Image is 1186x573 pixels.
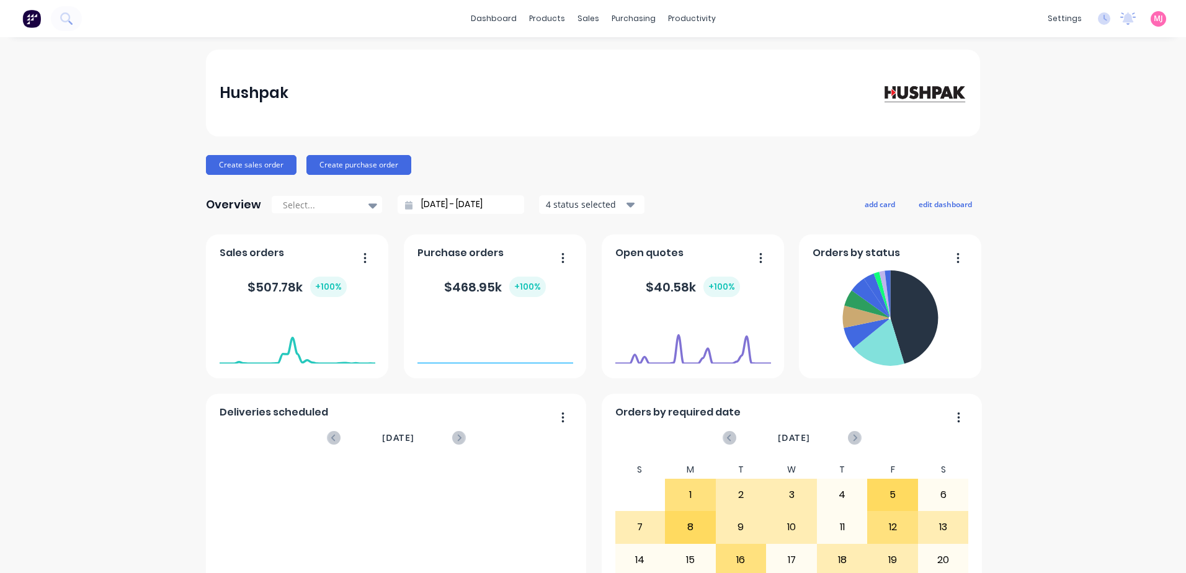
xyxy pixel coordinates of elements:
[918,461,969,479] div: S
[206,155,296,175] button: Create sales order
[546,198,624,211] div: 4 status selected
[919,512,968,543] div: 13
[306,155,411,175] button: Create purchase order
[767,512,816,543] div: 10
[615,246,684,260] span: Open quotes
[818,479,867,510] div: 4
[571,9,605,28] div: sales
[867,461,918,479] div: F
[615,512,665,543] div: 7
[868,512,917,543] div: 12
[817,461,868,479] div: T
[539,195,644,214] button: 4 status selected
[911,196,980,212] button: edit dashboard
[766,461,817,479] div: W
[1154,13,1163,24] span: MJ
[509,277,546,297] div: + 100 %
[716,512,766,543] div: 9
[813,246,900,260] span: Orders by status
[465,9,523,28] a: dashboard
[666,512,715,543] div: 8
[605,9,662,28] div: purchasing
[880,82,966,104] img: Hushpak
[22,9,41,28] img: Factory
[919,479,968,510] div: 6
[767,479,816,510] div: 3
[857,196,903,212] button: add card
[615,405,741,420] span: Orders by required date
[778,431,810,445] span: [DATE]
[382,431,414,445] span: [DATE]
[665,461,716,479] div: M
[615,461,666,479] div: S
[716,461,767,479] div: T
[310,277,347,297] div: + 100 %
[523,9,571,28] div: products
[818,512,867,543] div: 11
[417,246,504,260] span: Purchase orders
[716,479,766,510] div: 2
[247,277,347,297] div: $ 507.78k
[646,277,740,297] div: $ 40.58k
[666,479,715,510] div: 1
[703,277,740,297] div: + 100 %
[220,246,284,260] span: Sales orders
[444,277,546,297] div: $ 468.95k
[206,192,261,217] div: Overview
[1041,9,1088,28] div: settings
[868,479,917,510] div: 5
[220,81,288,105] div: Hushpak
[662,9,722,28] div: productivity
